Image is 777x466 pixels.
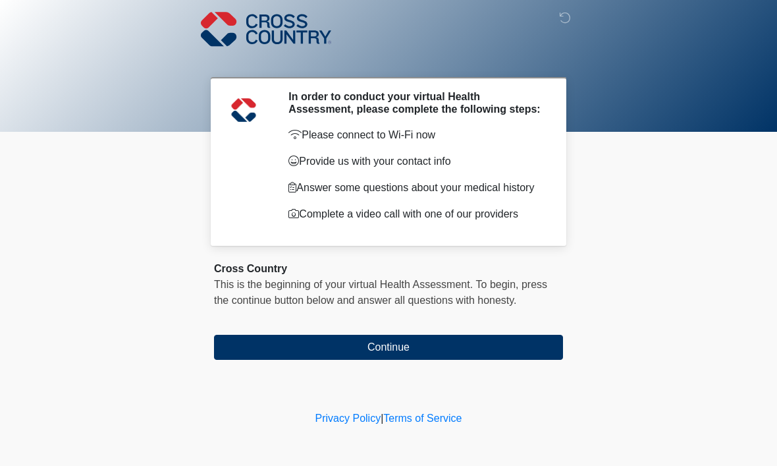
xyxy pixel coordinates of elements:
span: To begin, [476,279,522,290]
div: Cross Country [214,261,563,277]
a: Privacy Policy [315,413,381,424]
a: Terms of Service [383,413,462,424]
h2: In order to conduct your virtual Health Assessment, please complete the following steps: [288,90,543,115]
p: Complete a video call with one of our providers [288,206,543,222]
h1: ‎ ‎ ‎ [204,47,573,72]
a: | [381,413,383,424]
button: Continue [214,335,563,360]
span: This is the beginning of your virtual Health Assessment. [214,279,473,290]
p: Please connect to Wi-Fi now [288,127,543,143]
p: Answer some questions about your medical history [288,180,543,196]
span: press the continue button below and answer all questions with honesty. [214,279,547,306]
p: Provide us with your contact info [288,154,543,169]
img: Cross Country Logo [201,10,331,48]
img: Agent Avatar [224,90,263,130]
